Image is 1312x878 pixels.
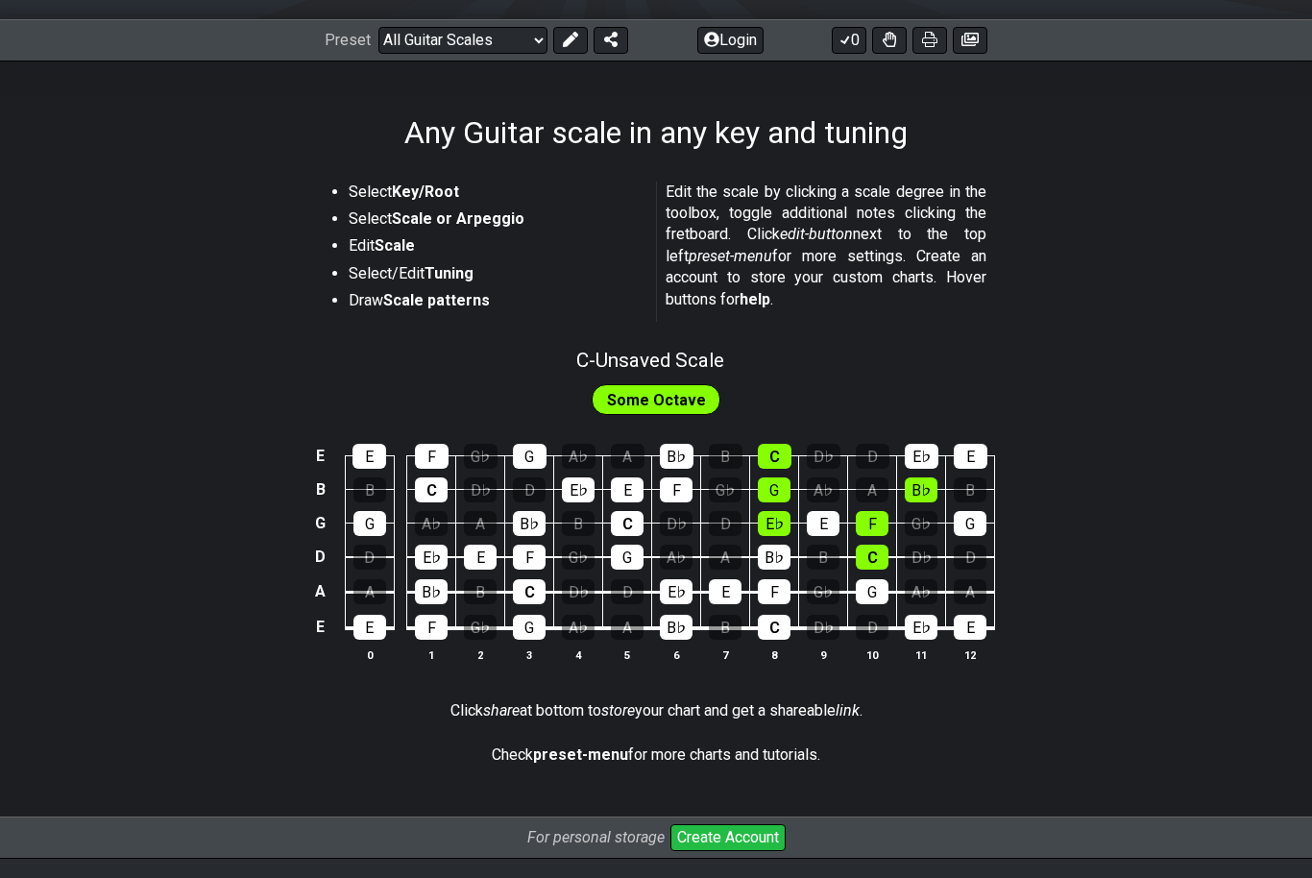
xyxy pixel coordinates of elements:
div: G♭ [464,615,497,640]
td: E [309,440,332,474]
div: G [856,579,888,604]
div: E♭ [758,511,790,536]
div: D [954,545,986,570]
div: G [513,615,546,640]
div: G♭ [562,545,595,570]
button: Print [912,27,947,54]
div: A [611,444,644,469]
button: Toggle Dexterity for all fretkits [872,27,907,54]
div: B [562,511,595,536]
span: Preset [325,31,371,49]
div: B [807,545,839,570]
div: A [353,579,386,604]
button: Edit Preset [553,27,588,54]
button: Login [697,27,764,54]
th: 5 [603,645,652,665]
div: G [513,444,547,469]
div: B♭ [905,477,937,502]
li: Edit [349,235,643,262]
th: 0 [345,645,394,665]
div: E♭ [905,615,937,640]
td: D [309,540,332,574]
div: B [353,477,386,502]
i: For personal storage [527,828,665,846]
div: G♭ [709,477,741,502]
div: A♭ [905,579,937,604]
button: Share Preset [594,27,628,54]
th: 8 [750,645,799,665]
div: E [352,444,386,469]
div: G [758,477,790,502]
button: Create Account [670,824,786,851]
div: G♭ [905,511,937,536]
div: C [415,477,448,502]
div: F [660,477,692,502]
div: A♭ [415,511,448,536]
div: E♭ [660,579,692,604]
h1: Any Guitar scale in any key and tuning [404,114,908,151]
div: D♭ [660,511,692,536]
div: A [709,545,741,570]
div: G♭ [464,444,498,469]
div: C [758,615,790,640]
div: B♭ [660,615,692,640]
div: E♭ [905,444,938,469]
div: A♭ [660,545,692,570]
div: B [464,579,497,604]
th: 3 [505,645,554,665]
div: B [709,615,741,640]
li: Select [349,182,643,208]
div: E [954,615,986,640]
strong: Scale or Arpeggio [392,209,524,228]
div: A♭ [562,615,595,640]
div: G [611,545,644,570]
div: D♭ [562,579,595,604]
div: E♭ [415,545,448,570]
div: D [856,444,889,469]
span: C - Unsaved Scale [576,349,724,372]
div: E [954,444,987,469]
div: A♭ [562,444,595,469]
div: D♭ [807,444,840,469]
em: preset-menu [689,247,772,265]
div: D [856,615,888,640]
div: A [856,477,888,502]
strong: Key/Root [392,183,459,201]
div: G [353,511,386,536]
div: E [709,579,741,604]
p: Click at bottom to your chart and get a shareable . [450,700,863,721]
div: A [954,579,986,604]
strong: Scale patterns [383,291,490,309]
div: C [513,579,546,604]
div: C [856,545,888,570]
div: C [758,444,791,469]
strong: help [740,290,770,308]
select: Preset [378,27,547,54]
li: Select/Edit [349,263,643,290]
div: E [611,477,644,502]
div: E♭ [562,477,595,502]
th: 4 [554,645,603,665]
div: B♭ [513,511,546,536]
div: A [464,511,497,536]
div: D♭ [905,545,937,570]
th: 6 [652,645,701,665]
th: 10 [848,645,897,665]
div: E [353,615,386,640]
th: 2 [456,645,505,665]
div: B [954,477,986,502]
span: First enable full edit mode to edit [607,386,706,414]
div: B♭ [758,545,790,570]
li: Select [349,208,643,235]
button: 0 [832,27,866,54]
td: A [309,574,332,610]
div: B♭ [660,444,693,469]
div: A [611,615,644,640]
div: F [415,615,448,640]
div: D [611,579,644,604]
div: B♭ [415,579,448,604]
div: F [415,444,449,469]
td: E [309,609,332,646]
div: D [353,545,386,570]
button: Create image [953,27,987,54]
